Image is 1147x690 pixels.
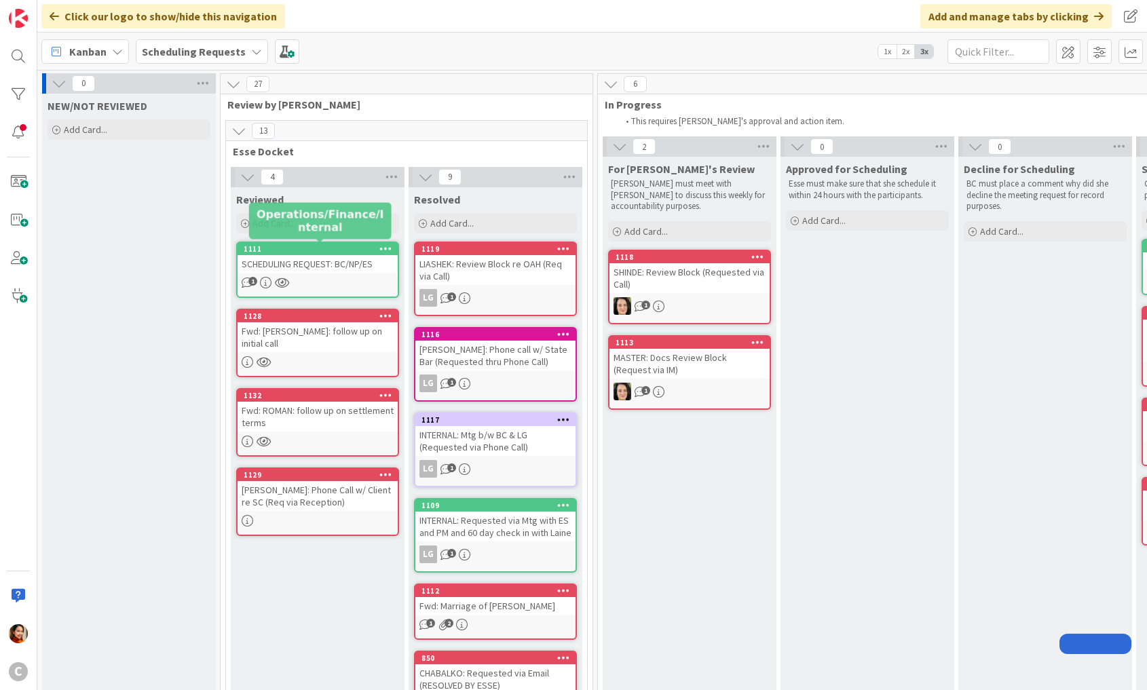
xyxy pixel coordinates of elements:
img: Visit kanbanzone.com [9,9,28,28]
span: 9 [438,169,462,185]
span: 3x [915,45,933,58]
div: 1119LIASHEK: Review Block re OAH (Req via Call) [415,243,576,285]
div: 1129 [238,469,398,481]
span: Kanban [69,43,107,60]
div: [PERSON_NAME]: Phone call w/ State Bar (Requested thru Phone Call) [415,341,576,370]
img: PM [9,624,28,643]
span: Add Card... [430,217,474,229]
div: 1116[PERSON_NAME]: Phone call w/ State Bar (Requested thru Phone Call) [415,328,576,370]
span: 1 [426,619,435,628]
div: Fwd: Marriage of [PERSON_NAME] [415,597,576,615]
span: 2x [897,45,915,58]
div: LG [419,375,437,392]
div: 1116 [415,328,576,341]
div: MASTER: Docs Review Block (Request via IM) [609,349,770,379]
span: Approved for Scheduling [786,162,907,176]
div: 1109 [421,501,576,510]
div: LG [415,545,576,563]
div: Fwd: [PERSON_NAME]: follow up on initial call [238,322,398,352]
span: NEW/NOT REVIEWED [48,99,147,113]
span: 1 [447,549,456,558]
div: 1109 [415,499,576,512]
div: LIASHEK: Review Block re OAH (Req via Call) [415,255,576,285]
div: 1113 [616,338,770,347]
p: BC must place a comment why did she decline the meeting request for record purposes. [966,178,1124,212]
span: Reviewed [236,193,284,206]
div: SHINDE: Review Block (Requested via Call) [609,263,770,293]
div: 850 [421,653,576,663]
div: 1132Fwd: ROMAN: follow up on settlement terms [238,389,398,432]
div: LG [419,289,437,307]
span: Esse Docket [233,145,570,158]
div: 1132 [244,391,398,400]
span: 1 [248,277,257,286]
div: BL [609,297,770,315]
div: 1116 [421,330,576,339]
span: 2 [633,138,656,155]
div: INTERNAL: Mtg b/w BC & LG (Requested via Phone Call) [415,426,576,456]
span: Decline for Scheduling [964,162,1075,176]
div: 1117INTERNAL: Mtg b/w BC & LG (Requested via Phone Call) [415,414,576,456]
div: 1117 [421,415,576,425]
span: 6 [624,76,647,92]
div: 1113MASTER: Docs Review Block (Request via IM) [609,337,770,379]
div: INTERNAL: Requested via Mtg with ES and PM and 60 day check in with Laine [415,512,576,541]
h5: Operations/Finance/Internal [255,208,386,233]
div: 1129 [244,470,398,480]
span: Review by Esse [227,98,576,111]
div: 1128 [244,311,398,321]
div: 850 [415,652,576,664]
span: Add Card... [624,225,668,237]
span: 4 [261,169,284,185]
span: 13 [252,123,275,139]
span: 0 [72,75,95,92]
b: Scheduling Requests [142,45,246,58]
span: 1 [447,378,456,387]
div: 1128Fwd: [PERSON_NAME]: follow up on initial call [238,310,398,352]
input: Quick Filter... [947,39,1049,64]
span: 1 [447,463,456,472]
span: 2 [445,619,453,628]
div: LG [415,289,576,307]
div: 1119 [421,244,576,254]
div: 1129[PERSON_NAME]: Phone Call w/ Client re SC (Req via Reception) [238,469,398,511]
div: 1119 [415,243,576,255]
p: [PERSON_NAME] must meet with [PERSON_NAME] to discuss this weekly for accountability purposes. [611,178,768,212]
span: Add Card... [980,225,1023,237]
div: 1132 [238,389,398,402]
img: BL [614,297,631,315]
span: 1x [878,45,897,58]
span: Add Card... [802,214,846,227]
span: For Breanna's Review [608,162,755,176]
div: [PERSON_NAME]: Phone Call w/ Client re SC (Req via Reception) [238,481,398,511]
span: Resolved [414,193,460,206]
div: SCHEDULING REQUEST: BC/NP/ES [238,255,398,273]
div: BL [609,383,770,400]
div: 1128 [238,310,398,322]
div: C [9,662,28,681]
div: 1111 [244,244,398,254]
div: 1117 [415,414,576,426]
div: LG [415,375,576,392]
span: 0 [810,138,833,155]
div: 1111 [238,243,398,255]
span: 27 [246,76,269,92]
span: 1 [447,292,456,301]
div: 1112 [421,586,576,596]
div: 1118SHINDE: Review Block (Requested via Call) [609,251,770,293]
div: 1111SCHEDULING REQUEST: BC/NP/ES [238,243,398,273]
div: LG [419,545,437,563]
div: Fwd: ROMAN: follow up on settlement terms [238,402,398,432]
span: 0 [988,138,1011,155]
span: Add Card... [64,123,107,136]
p: Esse must make sure that she schedule it within 24 hours with the participants. [789,178,946,201]
div: 1118 [616,252,770,262]
div: LG [415,460,576,478]
div: Click our logo to show/hide this navigation [41,4,285,28]
span: 1 [641,301,650,309]
div: Add and manage tabs by clicking [920,4,1112,28]
div: LG [419,460,437,478]
div: 1113 [609,337,770,349]
div: 1112 [415,585,576,597]
img: BL [614,383,631,400]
